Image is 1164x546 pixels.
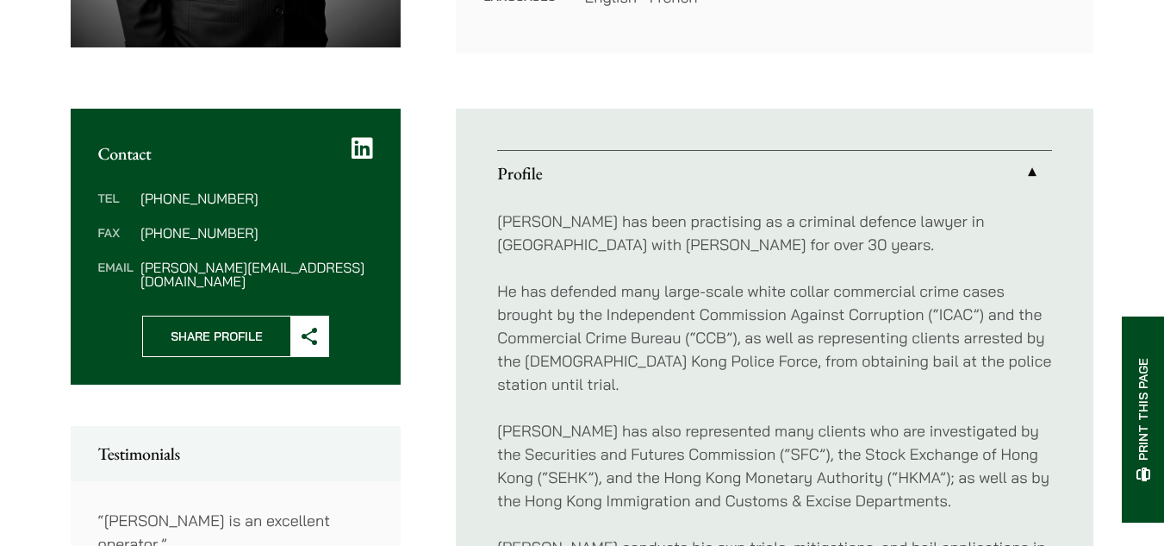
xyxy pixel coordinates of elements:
[98,226,134,260] dt: Fax
[140,260,373,288] dd: [PERSON_NAME][EMAIL_ADDRESS][DOMAIN_NAME]
[140,226,373,240] dd: [PHONE_NUMBER]
[98,260,134,288] dt: Email
[497,279,1052,396] p: He has defended many large-scale white collar commercial crime cases brought by the Independent C...
[98,443,374,464] h2: Testimonials
[352,136,373,160] a: LinkedIn
[497,151,1052,196] a: Profile
[497,210,1052,256] p: [PERSON_NAME] has been practising as a criminal defence lawyer in [GEOGRAPHIC_DATA] with [PERSON_...
[142,316,329,357] button: Share Profile
[98,143,374,164] h2: Contact
[497,419,1052,512] p: [PERSON_NAME] has also represented many clients who are investigated by the Securities and Future...
[140,191,373,205] dd: [PHONE_NUMBER]
[143,317,290,356] span: Share Profile
[98,191,134,226] dt: Tel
